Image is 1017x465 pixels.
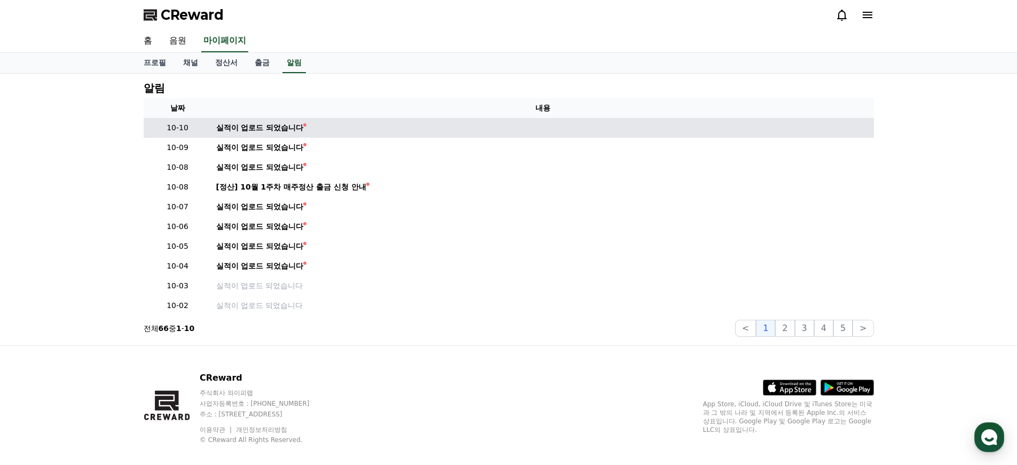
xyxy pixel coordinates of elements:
[148,221,208,232] p: 10-06
[3,338,70,365] a: 홈
[201,30,248,52] a: 마이페이지
[161,6,224,23] span: CReward
[212,98,874,118] th: 내용
[775,320,794,337] button: 2
[144,323,195,334] p: 전체 중 -
[144,98,212,118] th: 날짜
[756,320,775,337] button: 1
[216,261,870,272] a: 실적이 업로드 되었습니다
[207,53,246,73] a: 정산서
[833,320,853,337] button: 5
[853,320,873,337] button: >
[216,241,304,252] div: 실적이 업로드 되었습니다
[236,426,287,434] a: 개인정보처리방침
[175,53,207,73] a: 채널
[216,142,304,153] div: 실적이 업로드 되었습니다
[200,426,233,434] a: 이용약관
[200,399,330,408] p: 사업자등록번호 : [PHONE_NUMBER]
[216,300,870,311] a: 실적이 업로드 되었습니다
[148,201,208,212] p: 10-07
[200,410,330,419] p: 주소 : [STREET_ADDRESS]
[735,320,756,337] button: <
[216,280,870,291] a: 실적이 업로드 되었습니다
[282,53,306,73] a: 알림
[216,201,304,212] div: 실적이 업로드 되었습니다
[135,30,161,52] a: 홈
[184,324,194,333] strong: 10
[200,436,330,444] p: © CReward All Rights Reserved.
[200,372,330,384] p: CReward
[216,241,870,252] a: 실적이 업로드 되었습니다
[216,122,304,133] div: 실적이 업로드 되었습니다
[148,162,208,173] p: 10-08
[216,162,870,173] a: 실적이 업로드 되었습니다
[216,261,304,272] div: 실적이 업로드 되었습니다
[148,142,208,153] p: 10-09
[216,201,870,212] a: 실적이 업로드 되었습니다
[148,300,208,311] p: 10-02
[216,162,304,173] div: 실적이 업로드 되었습니다
[161,30,195,52] a: 음원
[165,354,178,363] span: 설정
[703,400,874,434] p: App Store, iCloud, iCloud Drive 및 iTunes Store는 미국과 그 밖의 나라 및 지역에서 등록된 Apple Inc.의 서비스 상표입니다. Goo...
[144,82,165,94] h4: 알림
[176,324,182,333] strong: 1
[795,320,814,337] button: 3
[216,182,366,193] div: [정산] 10월 1주차 매주정산 출금 신청 안내
[216,142,870,153] a: 실적이 업로드 되었습니다
[246,53,278,73] a: 출금
[216,182,870,193] a: [정산] 10월 1주차 매주정산 출금 신청 안내
[135,53,175,73] a: 프로필
[138,338,205,365] a: 설정
[70,338,138,365] a: 대화
[148,241,208,252] p: 10-05
[216,221,304,232] div: 실적이 업로드 되었습니다
[159,324,169,333] strong: 66
[148,261,208,272] p: 10-04
[34,354,40,363] span: 홈
[98,355,111,364] span: 대화
[200,389,330,397] p: 주식회사 와이피랩
[814,320,833,337] button: 4
[216,122,870,133] a: 실적이 업로드 되었습니다
[148,122,208,133] p: 10-10
[216,221,870,232] a: 실적이 업로드 되었습니다
[144,6,224,23] a: CReward
[148,280,208,291] p: 10-03
[148,182,208,193] p: 10-08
